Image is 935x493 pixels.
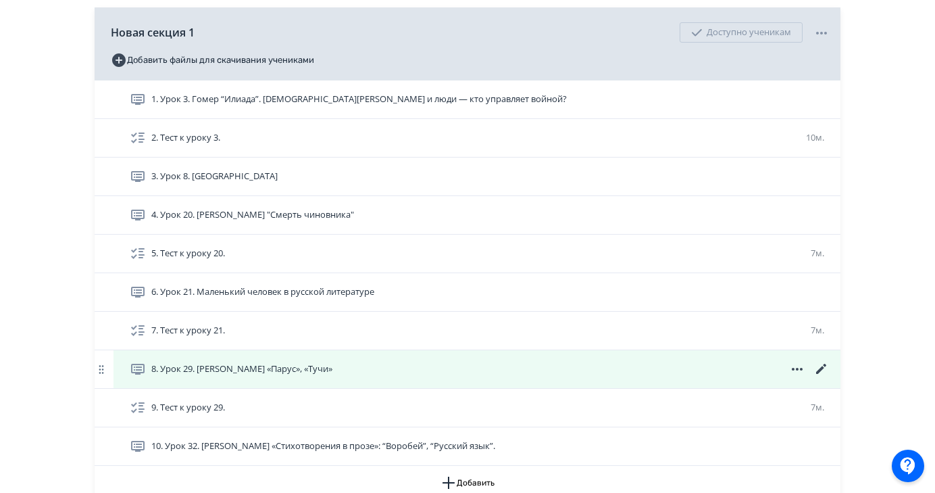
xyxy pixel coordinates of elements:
[151,285,374,299] span: 6. Урок 21. Маленький человек в русской литературе
[95,158,840,196] div: 3. Урок 8. [GEOGRAPHIC_DATA]
[95,119,840,158] div: 2. Тест к уроку 3.10м.
[95,427,840,466] div: 10. Урок 32. [PERSON_NAME] «Стихотворения в прозе»: “Воробей”, “Русский язык”.
[151,93,567,106] span: 1. Урок 3. Гомер “Илиада”. Боги Олимпа и люди — кто управляет войной?
[95,235,840,273] div: 5. Тест к уроку 20.7м.
[806,131,824,143] span: 10м.
[95,273,840,312] div: 6. Урок 21. Маленький человек в русской литературе
[95,389,840,427] div: 9. Тест к уроку 29.7м.
[811,247,824,259] span: 7м.
[811,401,824,413] span: 7м.
[95,80,840,119] div: 1. Урок 3. Гомер “Илиада”. [DEMOGRAPHIC_DATA][PERSON_NAME] и люди — кто управляет войной?
[95,350,840,389] div: 8. Урок 29. [PERSON_NAME] «Парус», «Тучи»
[111,24,195,41] span: Новая секция 1
[151,247,225,260] span: 5. Тест к уроку 20.
[811,324,824,336] span: 7м.
[111,49,314,71] button: Добавить файлы для скачивания учениками
[151,170,278,183] span: 3. Урок 8. Калевала
[680,22,803,43] div: Доступно ученикам
[151,440,495,453] span: 10. Урок 32. И.С. Тургенев «Стихотворения в прозе»: “Воробей”, “Русский язык”.
[151,324,225,337] span: 7. Тест к уроку 21.
[151,401,225,415] span: 9. Тест к уроку 29.
[151,208,354,222] span: 4. Урок 20. А.П. Чехов "Смерть чиновника"
[95,312,840,350] div: 7. Тест к уроку 21.7м.
[151,131,220,145] span: 2. Тест к уроку 3.
[151,362,332,376] span: 8. Урок 29. М.Ю. Лермонтов «Парус», «Тучи»
[95,196,840,235] div: 4. Урок 20. [PERSON_NAME] "Смерть чиновника"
